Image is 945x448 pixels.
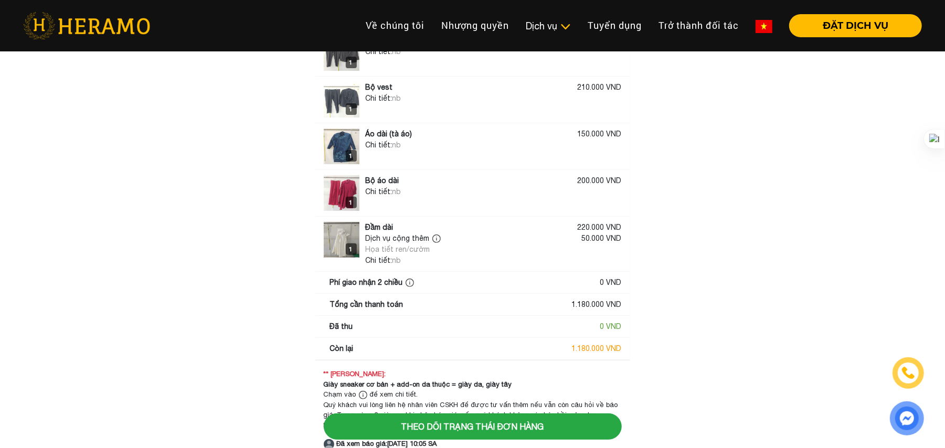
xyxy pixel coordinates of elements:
div: 1 [346,197,357,208]
div: 150.000 VND [578,129,622,140]
span: Chi tiết: [366,187,392,196]
div: Dịch vụ [526,19,571,33]
div: 1.180.000 VND [572,343,622,354]
span: nb [392,141,401,149]
a: Tuyển dụng [579,14,650,37]
div: Bộ áo dài [366,175,399,186]
div: 200.000 VND [578,175,622,186]
span: nb [392,94,401,102]
div: 220.000 VND [578,222,622,233]
img: heramo-logo.png [23,12,150,39]
div: Họa tiết ren/cườm [366,244,443,255]
div: Áo dài (tà áo) [366,129,412,140]
div: Dịch vụ cộng thêm [366,233,443,244]
img: subToggleIcon [560,22,571,32]
img: info [432,234,441,243]
div: 50.000 VND [582,233,622,255]
div: Quý khách vui lòng liên hệ nhân viên CSKH để được tư vấn thêm nếu vẫn còn câu hỏi về báo giá. Tro... [324,400,622,431]
div: 1 [346,150,357,162]
a: Về chúng tôi [357,14,433,37]
a: Nhượng quyền [433,14,517,37]
img: vn-flag.png [756,20,772,33]
div: 0 VND [600,277,622,288]
img: logo [324,35,359,71]
div: Đầm dài [366,222,394,233]
div: Bộ vest [366,82,393,93]
div: 0 VND [600,321,622,332]
strong: Giày sneaker cơ bản + add-on da thuộc = giày da, giày tây [324,380,512,388]
div: 1.180.000 VND [572,299,622,310]
img: logo [324,129,359,164]
div: Đã thu [330,321,353,332]
div: Phí giao nhận 2 chiều [330,277,417,288]
div: 210.000 VND [578,82,622,93]
span: nb [392,187,401,196]
img: info [359,391,367,399]
a: Trở thành đối tác [650,14,747,37]
div: Còn lại [330,343,354,354]
span: Chi tiết: [366,256,392,264]
img: logo [324,82,359,118]
button: Theo dõi trạng thái đơn hàng [324,413,622,440]
strong: ** [PERSON_NAME]: [324,370,386,378]
img: info [406,279,414,287]
div: 1 [346,103,357,115]
img: phone-icon [900,366,916,381]
span: Chi tiết: [366,94,392,102]
img: logo [324,222,359,258]
span: Chi tiết: [366,47,392,56]
a: phone-icon [894,359,922,387]
span: nb [392,256,401,264]
img: logo [324,175,359,211]
div: Tổng cần thanh toán [330,299,404,310]
div: 1 [346,243,357,255]
span: nb [392,47,401,56]
a: ĐẶT DỊCH VỤ [781,21,922,30]
button: ĐẶT DỊCH VỤ [789,14,922,37]
div: 1 [346,57,357,68]
span: Chi tiết: [366,141,392,149]
div: Chạm vào để xem chi tiết. [324,389,622,400]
